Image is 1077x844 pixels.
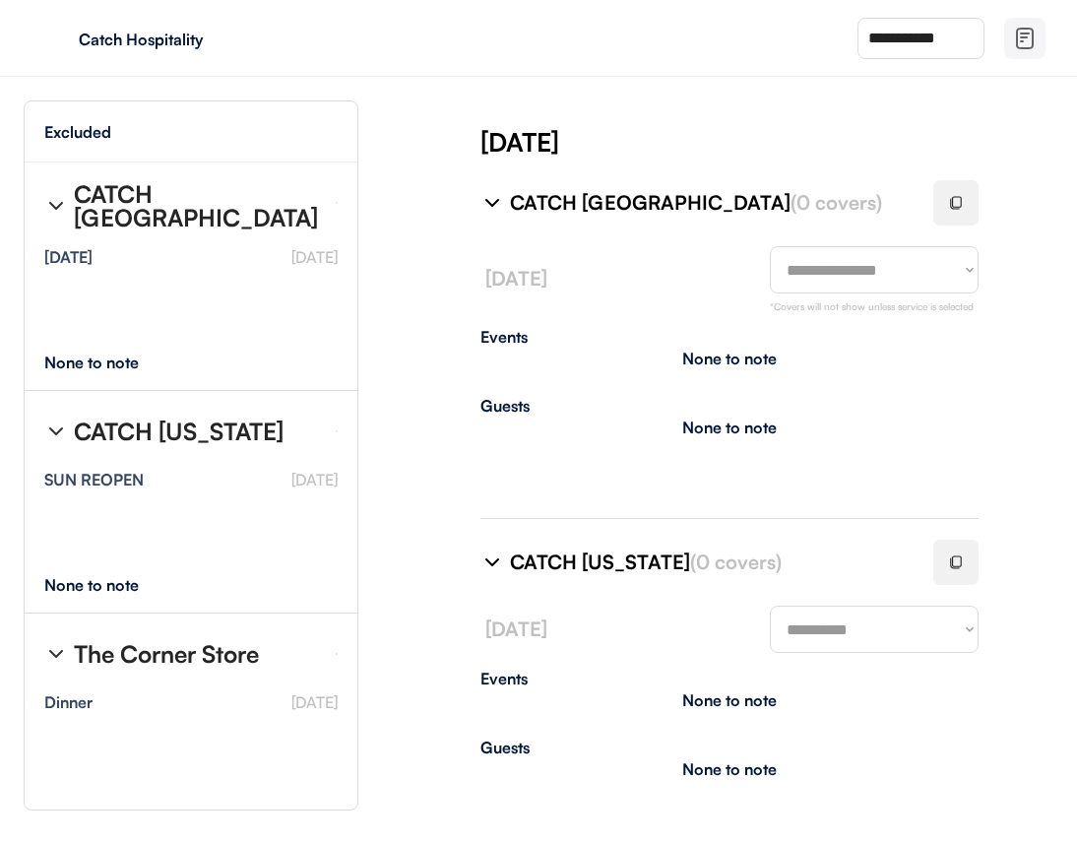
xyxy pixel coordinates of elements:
[79,32,327,47] div: Catch Hospitality
[44,249,93,265] div: [DATE]
[74,420,284,443] div: CATCH [US_STATE]
[480,124,1077,160] div: [DATE]
[510,189,910,217] div: CATCH [GEOGRAPHIC_DATA]
[44,694,93,710] div: Dinner
[44,124,111,140] div: Excluded
[291,470,338,489] font: [DATE]
[770,300,974,312] font: *Covers will not show unless service is selected
[44,355,175,370] div: None to note
[74,182,320,229] div: CATCH [GEOGRAPHIC_DATA]
[480,551,504,574] img: chevron-right%20%281%29.svg
[682,420,777,435] div: None to note
[291,692,338,712] font: [DATE]
[1013,27,1037,50] img: file-02.svg
[39,23,71,54] img: yH5BAEAAAAALAAAAAABAAEAAAIBRAA7
[480,329,979,345] div: Events
[480,398,979,414] div: Guests
[44,420,68,443] img: chevron-right%20%281%29.svg
[480,740,979,755] div: Guests
[44,194,68,218] img: chevron-right%20%281%29.svg
[44,577,175,593] div: None to note
[485,617,547,641] font: [DATE]
[510,549,910,576] div: CATCH [US_STATE]
[480,191,504,215] img: chevron-right%20%281%29.svg
[690,550,782,574] font: (0 covers)
[74,642,259,666] div: The Corner Store
[485,266,547,291] font: [DATE]
[682,761,777,777] div: None to note
[791,190,882,215] font: (0 covers)
[291,247,338,267] font: [DATE]
[44,642,68,666] img: chevron-right%20%281%29.svg
[682,351,777,366] div: None to note
[480,671,979,686] div: Events
[44,472,144,487] div: SUN REOPEN
[682,692,777,708] div: None to note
